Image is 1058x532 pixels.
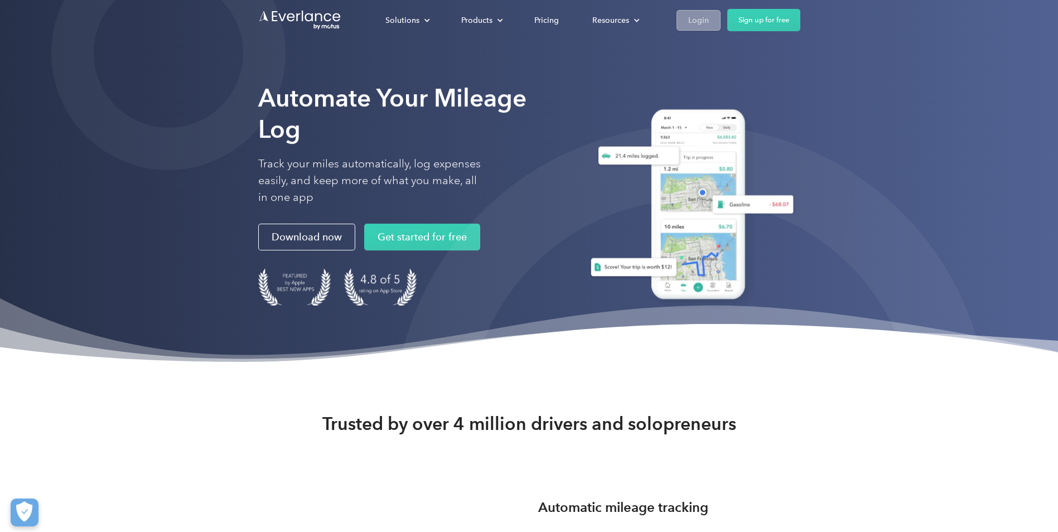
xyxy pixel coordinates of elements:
div: Products [461,13,492,27]
a: Login [677,10,721,31]
div: Solutions [374,11,439,30]
a: Download now [258,224,355,250]
img: Everlance, mileage tracker app, expense tracking app [577,101,800,312]
a: Pricing [523,11,570,30]
img: Badge for Featured by Apple Best New Apps [258,268,331,306]
h3: Automatic mileage tracking [538,497,708,518]
img: 4.9 out of 5 stars on the app store [344,268,417,306]
button: Cookies Settings [11,499,38,526]
div: Pricing [534,13,559,27]
div: Login [688,13,709,27]
p: Track your miles automatically, log expenses easily, and keep more of what you make, all in one app [258,156,481,206]
div: Resources [592,13,629,27]
strong: Trusted by over 4 million drivers and solopreneurs [322,413,736,435]
div: Products [450,11,512,30]
a: Go to homepage [258,9,342,31]
a: Get started for free [364,224,480,250]
a: Sign up for free [727,9,800,31]
div: Resources [581,11,649,30]
div: Solutions [385,13,419,27]
strong: Automate Your Mileage Log [258,83,526,144]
